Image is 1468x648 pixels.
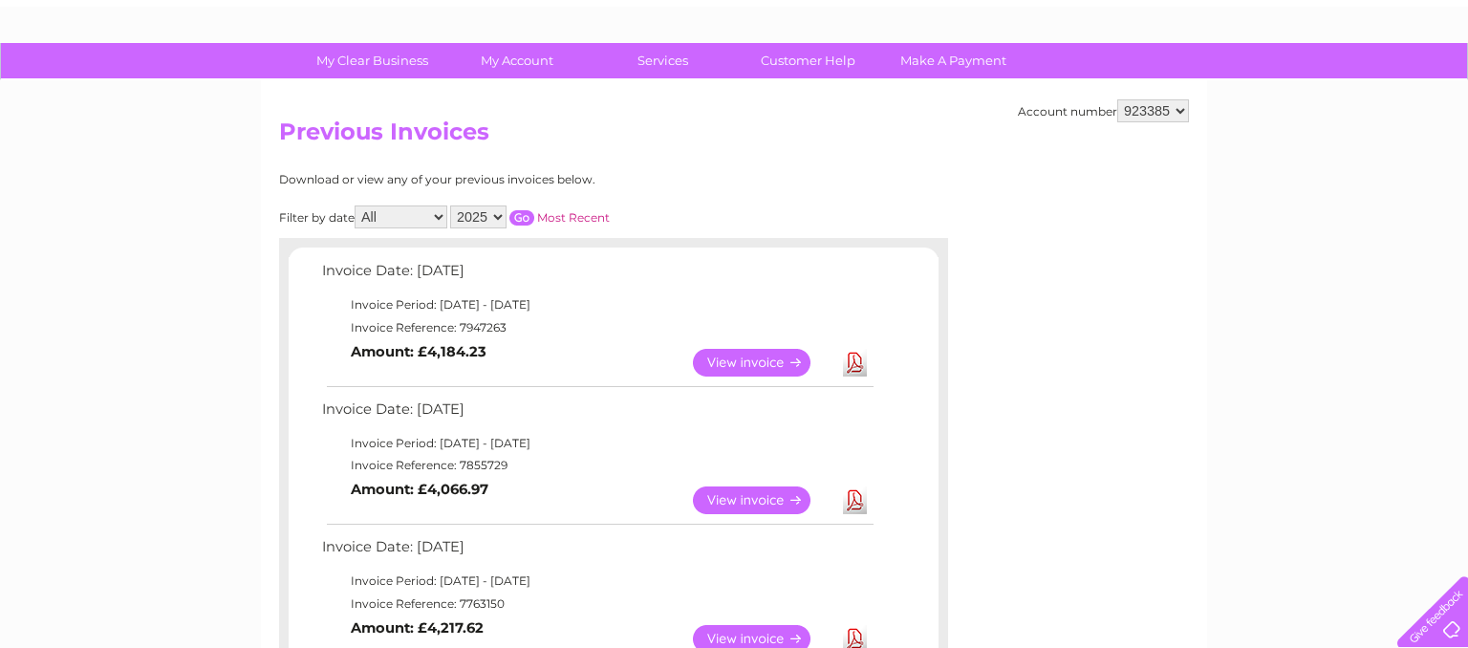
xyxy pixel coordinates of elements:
a: View [693,486,833,514]
div: Download or view any of your previous invoices below. [279,173,781,186]
img: logo.png [52,50,149,108]
div: Account number [1018,99,1189,122]
a: View [693,349,833,377]
td: Invoice Period: [DATE] - [DATE] [317,432,876,455]
td: Invoice Reference: 7855729 [317,454,876,477]
a: Services [584,43,742,78]
a: Energy [1179,81,1221,96]
b: Amount: £4,066.97 [351,481,488,498]
td: Invoice Reference: 7947263 [317,316,876,339]
h2: Previous Invoices [279,119,1189,155]
a: My Account [439,43,596,78]
b: Amount: £4,217.62 [351,619,484,637]
a: Contact [1341,81,1388,96]
a: Download [843,349,867,377]
a: My Clear Business [293,43,451,78]
a: Telecoms [1233,81,1290,96]
b: Amount: £4,184.23 [351,343,486,360]
td: Invoice Period: [DATE] - [DATE] [317,293,876,316]
a: 0333 014 3131 [1108,10,1240,33]
td: Invoice Reference: 7763150 [317,593,876,616]
a: Log out [1405,81,1450,96]
a: Blog [1302,81,1329,96]
a: Customer Help [729,43,887,78]
td: Invoice Date: [DATE] [317,258,876,293]
a: Make A Payment [874,43,1032,78]
a: Download [843,486,867,514]
td: Invoice Date: [DATE] [317,397,876,432]
div: Clear Business is a trading name of Verastar Limited (registered in [GEOGRAPHIC_DATA] No. 3667643... [284,11,1187,93]
a: Most Recent [537,210,610,225]
div: Filter by date [279,205,781,228]
td: Invoice Date: [DATE] [317,534,876,570]
a: Water [1132,81,1168,96]
td: Invoice Period: [DATE] - [DATE] [317,570,876,593]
